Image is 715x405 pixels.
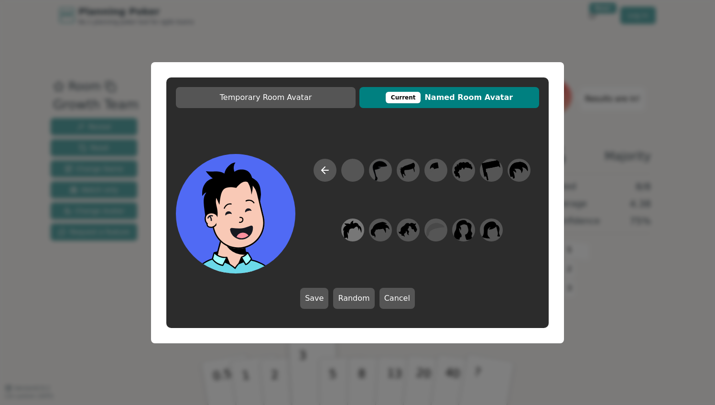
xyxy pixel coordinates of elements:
span: Temporary Room Avatar [181,92,351,103]
button: Random [333,288,374,309]
div: This avatar will be displayed in dedicated rooms [386,92,421,103]
button: Cancel [379,288,415,309]
span: Named Room Avatar [364,92,534,103]
button: Save [300,288,328,309]
button: CurrentNamed Room Avatar [359,87,539,108]
button: Temporary Room Avatar [176,87,356,108]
